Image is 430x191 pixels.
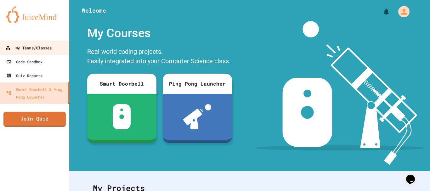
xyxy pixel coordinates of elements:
div: Code Sandbox [6,58,42,65]
div: Quiz Reports [6,72,42,79]
img: banner-image-my-projects.png [255,21,424,165]
div: Smart Doorbell & Ping Pong Launcher [6,86,65,101]
a: Join Quiz [3,112,66,127]
div: My Teams/Classes [5,44,52,52]
iframe: chat widget [404,166,424,185]
div: My Notifications [371,6,392,17]
div: Real-world coding projects. Easily integrated into your Computer Science class. [84,45,235,69]
div: My Account [392,4,411,19]
img: ppl-with-ball.png [183,104,211,129]
div: My Courses [84,21,235,45]
img: logo-orange.svg [6,6,63,23]
img: sdb-white.svg [113,104,131,129]
div: Smart Doorbell [87,74,156,94]
div: Ping Pong Launcher [163,74,232,94]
